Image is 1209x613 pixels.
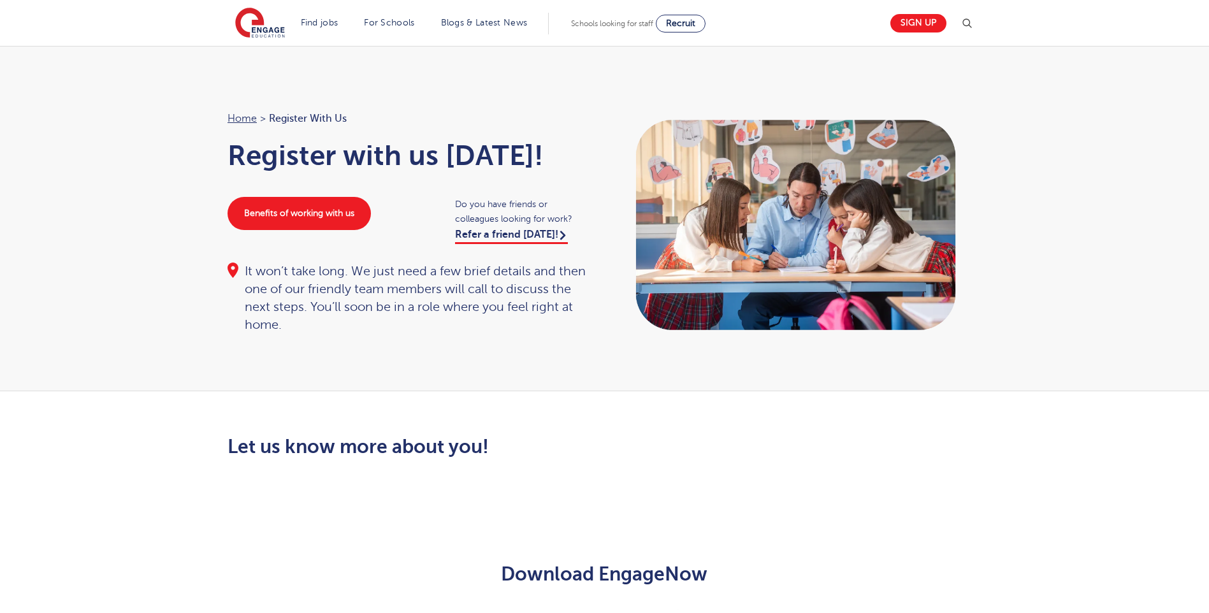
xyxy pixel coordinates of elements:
[228,197,371,230] a: Benefits of working with us
[455,197,592,226] span: Do you have friends or colleagues looking for work?
[228,263,592,334] div: It won’t take long. We just need a few brief details and then one of our friendly team members wi...
[441,18,528,27] a: Blogs & Latest News
[455,229,568,244] a: Refer a friend [DATE]!
[890,14,946,32] a: Sign up
[666,18,695,28] span: Recruit
[235,8,285,40] img: Engage Education
[228,436,724,458] h2: Let us know more about you!
[301,18,338,27] a: Find jobs
[656,15,706,32] a: Recruit
[269,110,347,127] span: Register with us
[228,140,592,171] h1: Register with us [DATE]!
[364,18,414,27] a: For Schools
[292,563,917,585] h2: Download EngageNow
[260,113,266,124] span: >
[571,19,653,28] span: Schools looking for staff
[228,113,257,124] a: Home
[228,110,592,127] nav: breadcrumb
